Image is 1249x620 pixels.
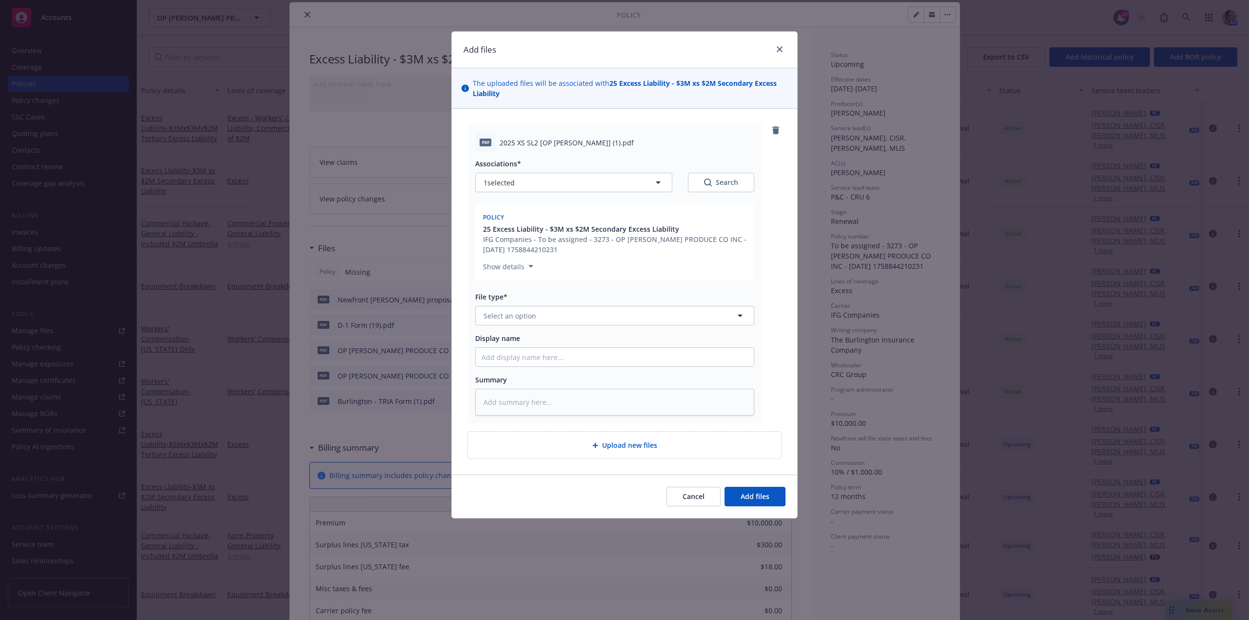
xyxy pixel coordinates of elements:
span: Display name [475,334,520,343]
span: Summary [475,375,507,384]
button: Select an option [475,306,754,325]
span: Select an option [483,311,536,321]
span: File type* [475,292,507,301]
input: Add display name here... [476,348,754,366]
button: Show details [479,260,537,272]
